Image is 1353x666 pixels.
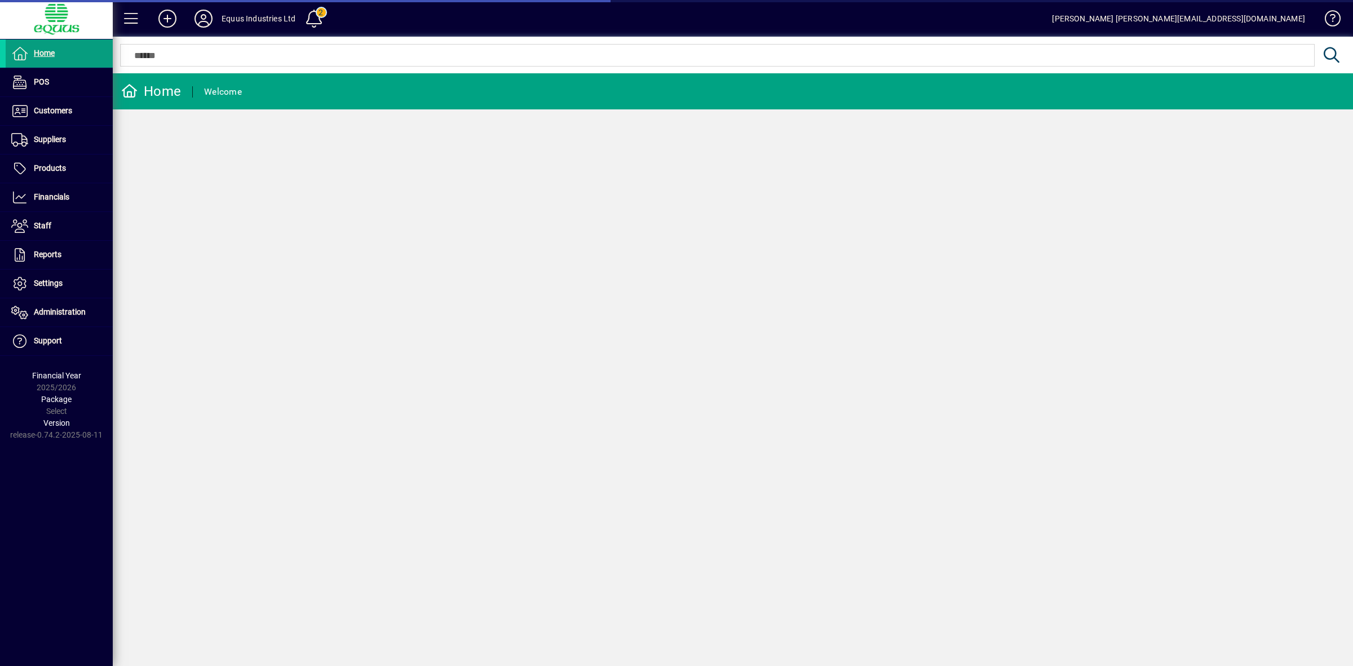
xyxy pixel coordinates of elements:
span: Support [34,336,62,345]
button: Add [149,8,185,29]
span: Package [41,395,72,404]
div: Equus Industries Ltd [222,10,296,28]
span: POS [34,77,49,86]
a: POS [6,68,113,96]
span: Customers [34,106,72,115]
div: Welcome [204,83,242,101]
span: Home [34,48,55,58]
span: Version [43,418,70,427]
a: Administration [6,298,113,327]
span: Reports [34,250,61,259]
div: [PERSON_NAME] [PERSON_NAME][EMAIL_ADDRESS][DOMAIN_NAME] [1052,10,1305,28]
a: Customers [6,97,113,125]
div: Home [121,82,181,100]
span: Suppliers [34,135,66,144]
span: Settings [34,279,63,288]
a: Staff [6,212,113,240]
a: Financials [6,183,113,211]
a: Knowledge Base [1316,2,1339,39]
a: Support [6,327,113,355]
span: Administration [34,307,86,316]
span: Financial Year [32,371,81,380]
a: Reports [6,241,113,269]
a: Suppliers [6,126,113,154]
span: Financials [34,192,69,201]
span: Staff [34,221,51,230]
a: Products [6,155,113,183]
button: Profile [185,8,222,29]
a: Settings [6,270,113,298]
span: Products [34,164,66,173]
